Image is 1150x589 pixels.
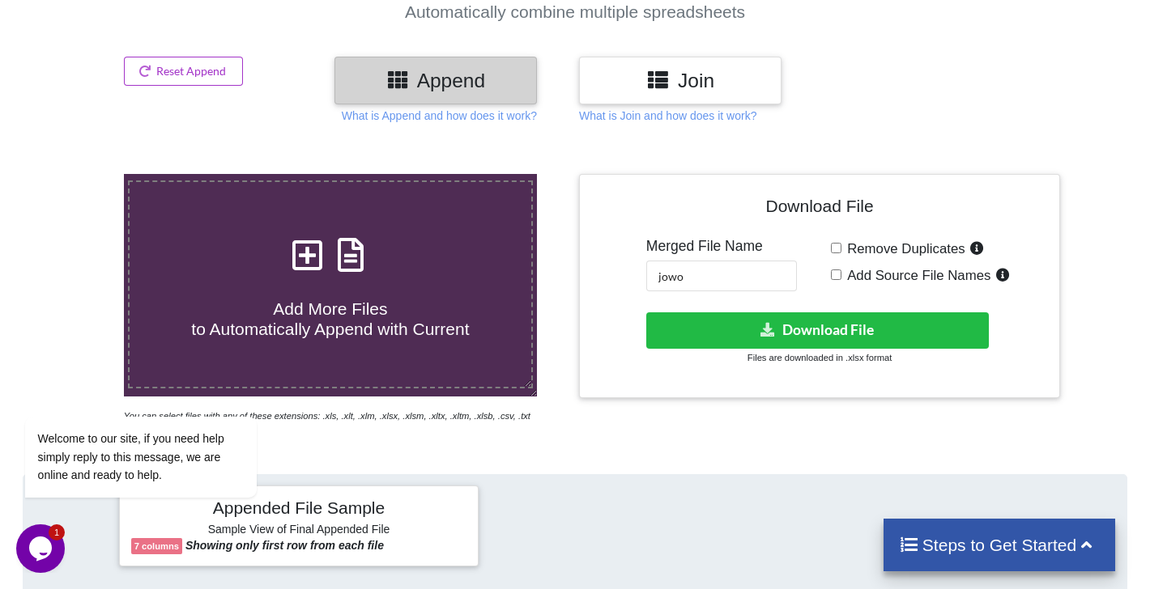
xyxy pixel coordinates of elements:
[131,523,467,539] h6: Sample View of Final Appended File
[747,353,892,362] small: Files are downloaded in .xlsx format
[841,268,990,283] span: Add Source File Names
[342,108,537,124] p: What is Append and how does it work?
[591,69,769,92] h3: Join
[124,411,530,421] i: You can select files with any of these extensions: .xls, .xlt, .xlm, .xlsx, .xlsm, .xltx, .xltm, ...
[646,261,797,291] input: Enter File Name
[900,535,1100,555] h4: Steps to Get Started
[646,312,989,349] button: Download File
[185,539,384,552] b: Showing only first row from each file
[579,108,756,124] p: What is Join and how does it work?
[134,541,179,551] b: 7 columns
[646,238,797,255] h5: Merged File Name
[347,69,525,92] h3: Append
[591,186,1048,232] h4: Download File
[16,270,308,516] iframe: chat widget
[191,299,469,338] span: Add More Files to Automatically Append with Current
[124,57,244,86] button: Reset Append
[841,241,965,256] span: Remove Duplicates
[16,524,68,573] iframe: chat widget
